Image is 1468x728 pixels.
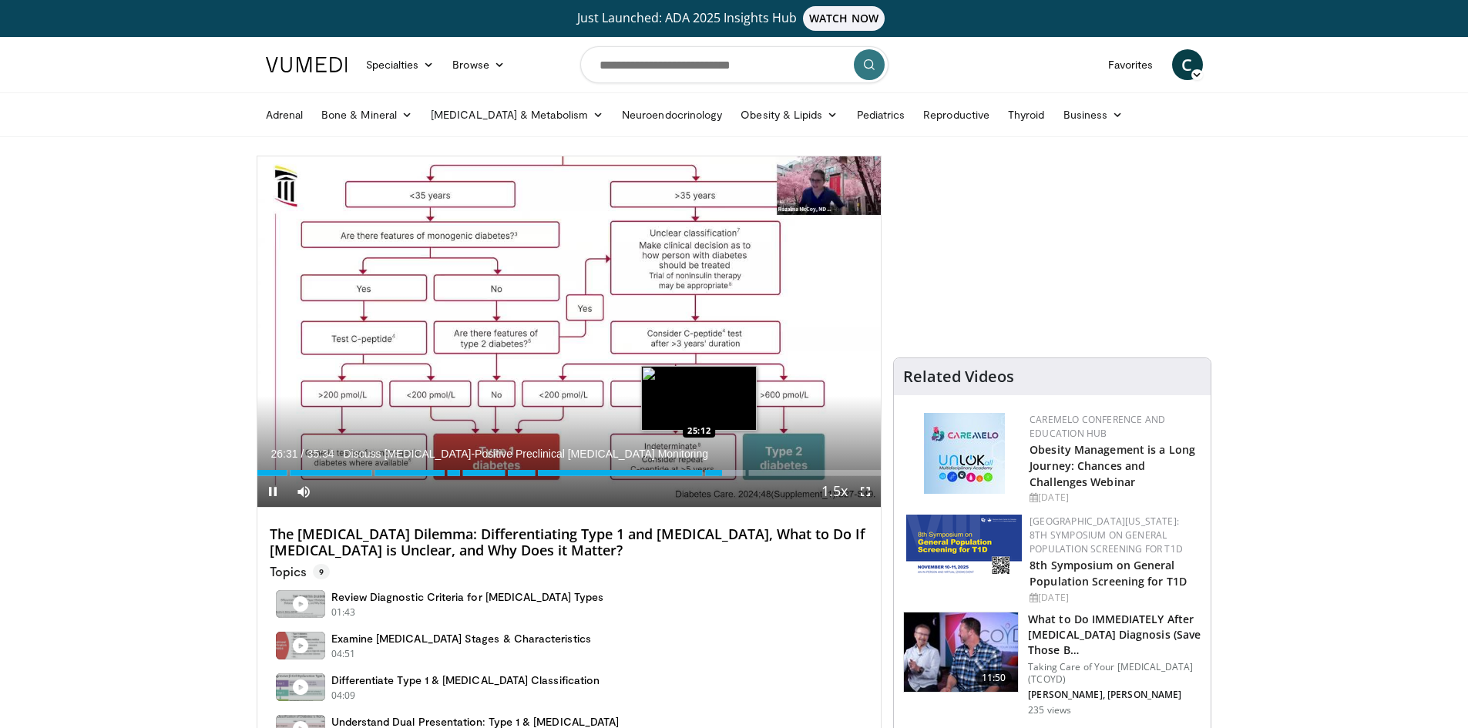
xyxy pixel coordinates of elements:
[819,476,850,507] button: Playback Rate
[850,476,881,507] button: Fullscreen
[257,470,882,476] div: Progress Bar
[803,6,885,31] span: WATCH NOW
[313,564,330,579] span: 9
[1030,515,1183,555] a: [GEOGRAPHIC_DATA][US_STATE]: 8th Symposium on General Population Screening for T1D
[1030,591,1198,605] div: [DATE]
[1030,491,1198,505] div: [DATE]
[312,99,422,130] a: Bone & Mineral
[904,612,1018,693] img: 701f407d-d7aa-42a0-8a32-21ae756f5ec8.150x105_q85_crop-smart_upscale.jpg
[1028,704,1071,716] p: 235 views
[288,476,319,507] button: Mute
[937,156,1168,348] iframe: Advertisement
[1028,661,1201,686] p: Taking Care of Your [MEDICAL_DATA] (TCOYD)
[906,515,1022,574] img: a980c80c-3cc5-49e4-b5c5-24109ca66f23.png.150x105_q85_autocrop_double_scale_upscale_version-0.2.png
[1028,689,1201,701] p: [PERSON_NAME], [PERSON_NAME]
[443,49,514,80] a: Browse
[1099,49,1163,80] a: Favorites
[924,413,1005,494] img: 45df64a9-a6de-482c-8a90-ada250f7980c.png.150x105_q85_autocrop_double_scale_upscale_version-0.2.jpg
[641,366,757,431] img: image.jpeg
[270,564,330,579] p: Topics
[257,156,882,508] video-js: Video Player
[343,447,708,461] span: Discuss [MEDICAL_DATA]-Positive Preclinical [MEDICAL_DATA] Monitoring
[1172,49,1203,80] a: C
[331,673,600,687] h4: Differentiate Type 1 & [MEDICAL_DATA] Classification
[331,606,356,619] p: 01:43
[613,99,731,130] a: Neuroendocrinology
[331,689,356,703] p: 04:09
[301,448,304,460] span: /
[268,6,1201,31] a: Just Launched: ADA 2025 Insights HubWATCH NOW
[422,99,613,130] a: [MEDICAL_DATA] & Metabolism
[1030,413,1165,440] a: CaReMeLO Conference and Education Hub
[903,612,1201,716] a: 11:50 What to Do IMMEDIATELY After [MEDICAL_DATA] Diagnosis (Save Those B… Taking Care of Your [M...
[271,448,298,460] span: 26:31
[903,367,1014,386] h4: Related Videos
[331,590,604,604] h4: Review Diagnostic Criteria for [MEDICAL_DATA] Types
[331,647,356,661] p: 04:51
[307,448,334,460] span: 35:34
[1054,99,1133,130] a: Business
[1030,558,1187,589] a: 8th Symposium on General Population Screening for T1D
[580,46,889,83] input: Search topics, interventions
[914,99,999,130] a: Reproductive
[976,670,1013,686] span: 11:50
[357,49,444,80] a: Specialties
[1030,442,1195,489] a: Obesity Management is a Long Journey: Chances and Challenges Webinar
[1028,612,1201,658] h3: What to Do IMMEDIATELY After [MEDICAL_DATA] Diagnosis (Save Those B…
[257,99,313,130] a: Adrenal
[266,57,348,72] img: VuMedi Logo
[731,99,847,130] a: Obesity & Lipids
[257,476,288,507] button: Pause
[331,632,591,646] h4: Examine [MEDICAL_DATA] Stages & Characteristics
[848,99,915,130] a: Pediatrics
[270,526,869,559] h4: The [MEDICAL_DATA] Dilemma: Differentiating Type 1 and [MEDICAL_DATA], What to Do If [MEDICAL_DAT...
[999,99,1054,130] a: Thyroid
